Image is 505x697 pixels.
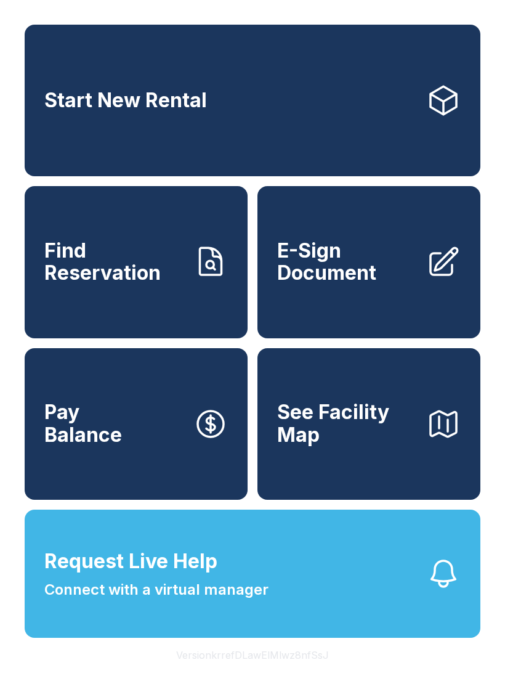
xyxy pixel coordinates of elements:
button: VersionkrrefDLawElMlwz8nfSsJ [166,638,339,672]
button: Request Live HelpConnect with a virtual manager [25,510,480,638]
button: See Facility Map [257,348,480,500]
span: Request Live Help [44,547,217,576]
span: Start New Rental [44,89,207,112]
span: See Facility Map [277,401,416,446]
span: Find Reservation [44,240,184,285]
a: Start New Rental [25,25,480,176]
span: E-Sign Document [277,240,416,285]
button: PayBalance [25,348,248,500]
a: Find Reservation [25,186,248,338]
span: Connect with a virtual manager [44,579,269,601]
span: Pay Balance [44,401,122,446]
a: E-Sign Document [257,186,480,338]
